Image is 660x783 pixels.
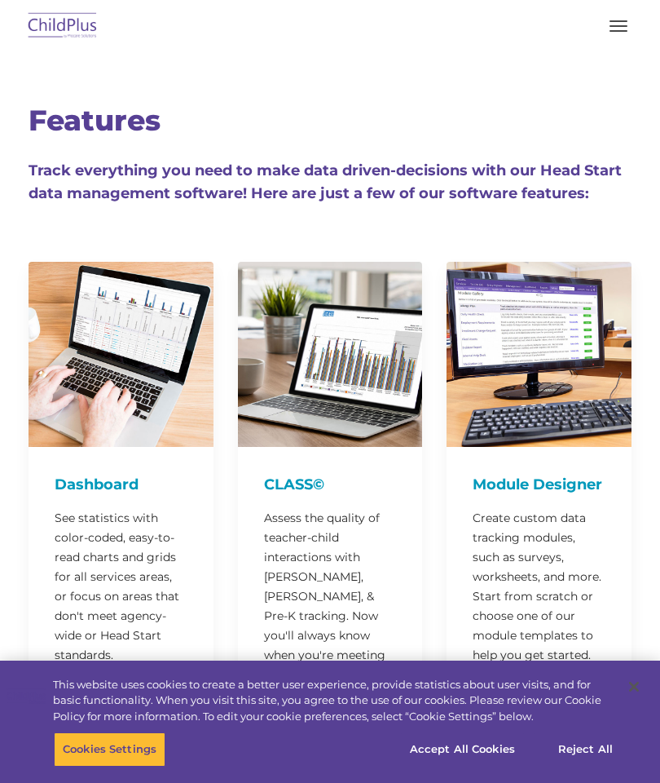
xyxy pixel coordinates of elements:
button: Reject All [535,732,636,767]
img: ChildPlus by Procare Solutions [24,7,101,46]
h4: CLASS© [264,473,397,496]
img: CLASS-750 [238,262,423,447]
img: Dash [29,262,213,447]
p: See statistics with color-coded, easy-to-read charts and grids for all services areas, or focus o... [55,508,187,665]
img: ModuleDesigner750 [447,262,631,447]
span: Features [29,103,161,138]
button: Accept All Cookies [401,732,524,767]
button: Close [616,669,652,705]
p: Create custom data tracking modules, such as surveys, worksheets, and more. Start from scratch or... [473,508,605,665]
h4: Dashboard [55,473,187,496]
div: This website uses cookies to create a better user experience, provide statistics about user visit... [53,677,614,725]
button: Cookies Settings [54,732,165,767]
span: Track everything you need to make data driven-decisions with our Head Start data management softw... [29,161,622,202]
h4: Module Designer [473,473,605,496]
p: Assess the quality of teacher-child interactions with [PERSON_NAME], [PERSON_NAME], & Pre-K track... [264,508,397,704]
